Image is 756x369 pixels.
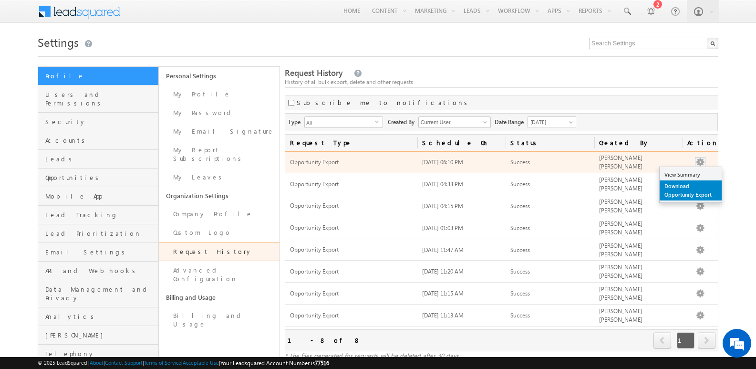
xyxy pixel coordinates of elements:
[45,211,156,219] span: Lead Tracking
[159,288,280,306] a: Billing and Usage
[38,307,158,326] a: Analytics
[304,116,383,128] div: All
[417,135,506,151] a: Schedule On
[422,202,463,210] span: [DATE] 04:15 PM
[38,280,158,307] a: Data Management and Privacy
[45,117,156,126] span: Security
[38,206,158,224] a: Lead Tracking
[510,290,530,297] span: Success
[38,34,79,50] span: Settings
[290,180,413,189] span: Opportunity Export
[422,312,464,319] span: [DATE] 11:13 AM
[38,113,158,131] a: Security
[510,246,530,253] span: Success
[290,158,413,167] span: Opportunity Export
[38,187,158,206] a: Mobile App
[38,85,158,113] a: Users and Permissions
[38,224,158,243] a: Lead Prioritization
[422,246,464,253] span: [DATE] 11:47 AM
[599,242,642,258] span: [PERSON_NAME] [PERSON_NAME]
[478,117,490,127] a: Show All Items
[45,192,156,200] span: Mobile App
[159,141,280,168] a: My Report Subscriptions
[594,135,683,151] a: Created By
[159,223,280,242] a: Custom Logo
[144,359,181,366] a: Terms of Service
[290,224,413,232] span: Opportunity Export
[183,359,219,366] a: Acceptable Use
[159,261,280,288] a: Advanced Configuration
[105,359,143,366] a: Contact Support
[38,326,158,345] a: [PERSON_NAME]
[159,104,280,122] a: My Password
[285,135,418,151] a: Request Type
[290,268,413,276] span: Opportunity Export
[422,224,463,232] span: [DATE] 01:03 PM
[660,169,722,180] a: View Summary
[422,290,464,297] span: [DATE] 11:15 AM
[45,136,156,145] span: Accounts
[220,359,329,367] span: Your Leadsquared Account Number is
[683,135,718,151] span: Actions
[510,180,530,188] span: Success
[305,117,375,127] span: All
[285,351,460,359] span: * The files generated for requests will be deleted after 30 days.
[510,202,530,210] span: Success
[698,333,715,348] a: next
[38,169,158,187] a: Opportunities
[528,118,573,127] span: [DATE]
[599,264,642,279] span: [PERSON_NAME] [PERSON_NAME]
[45,248,156,256] span: Email Settings
[290,312,413,320] span: Opportunity Export
[528,116,576,128] a: [DATE]
[653,332,671,348] span: prev
[599,285,642,301] span: [PERSON_NAME] [PERSON_NAME]
[38,262,158,280] a: API and Webhooks
[159,242,280,261] a: Request History
[38,243,158,262] a: Email Settings
[45,266,156,275] span: API and Webhooks
[297,98,471,107] label: Subscribe me to notifications
[599,154,642,170] span: [PERSON_NAME] [PERSON_NAME]
[45,285,156,302] span: Data Management and Privacy
[285,67,343,78] span: Request History
[159,67,280,85] a: Personal Settings
[599,176,642,192] span: [PERSON_NAME] [PERSON_NAME]
[599,220,642,236] span: [PERSON_NAME] [PERSON_NAME]
[45,331,156,339] span: [PERSON_NAME]
[38,358,329,368] span: © 2025 LeadSquared | | | | |
[90,359,104,366] a: About
[159,187,280,205] a: Organization Settings
[159,122,280,141] a: My Email Signature
[422,268,464,275] span: [DATE] 11:20 AM
[38,131,158,150] a: Accounts
[677,332,694,348] span: 1
[589,38,718,49] input: Search Settings
[159,306,280,334] a: Billing and Usage
[38,67,158,85] a: Profile
[45,312,156,321] span: Analytics
[45,155,156,163] span: Leads
[422,158,463,166] span: [DATE] 06:10 PM
[599,198,642,214] span: [PERSON_NAME] [PERSON_NAME]
[510,268,530,275] span: Success
[290,202,413,210] span: Opportunity Export
[495,116,528,127] span: Date Range
[290,290,413,298] span: Opportunity Export
[698,332,715,348] span: next
[388,116,418,127] span: Created By
[510,224,530,232] span: Success
[599,307,642,323] span: [PERSON_NAME] [PERSON_NAME]
[422,180,463,188] span: [DATE] 04:33 PM
[45,72,156,80] span: Profile
[45,229,156,238] span: Lead Prioritization
[290,246,413,254] span: Opportunity Export
[288,116,304,127] span: Type
[418,116,491,128] input: Type to Search
[660,180,722,200] a: Download Opportunity Export
[510,158,530,166] span: Success
[285,78,718,86] div: History of all bulk export, delete and other requests
[653,333,672,348] a: prev
[375,119,383,124] span: select
[288,335,361,346] div: 1 - 8 of 8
